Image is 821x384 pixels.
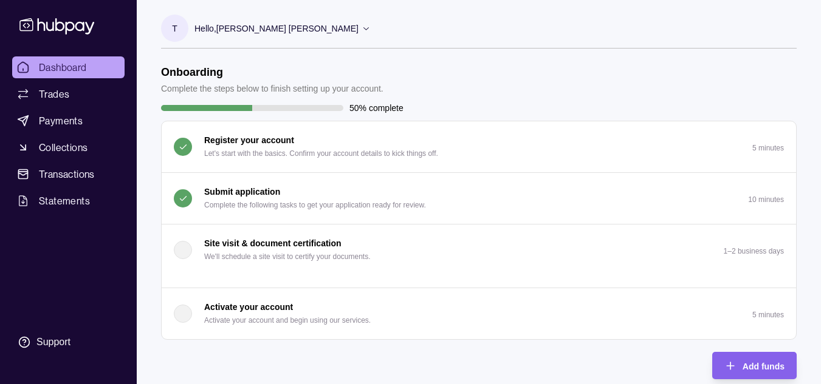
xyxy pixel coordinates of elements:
div: Support [36,335,70,349]
span: Statements [39,194,90,208]
p: Activate your account [204,300,293,314]
button: Submit application Complete the following tasks to get your application ready for review.10 minutes [162,173,796,224]
h1: Onboarding [161,66,383,79]
span: Dashboard [39,60,87,75]
p: T [172,22,177,35]
p: 50% complete [349,101,404,115]
p: Let's start with the basics. Confirm your account details to kick things off. [204,147,438,160]
button: Add funds [712,352,797,379]
p: We'll schedule a site visit to certify your documents. [204,250,371,263]
div: Site visit & document certification We'll schedule a site visit to certify your documents.1–2 bus... [162,275,796,288]
p: 5 minutes [752,144,784,152]
p: Activate your account and begin using our services. [204,314,371,327]
span: Transactions [39,167,95,181]
span: Trades [39,87,69,101]
p: Site visit & document certification [204,237,342,250]
button: Activate your account Activate your account and begin using our services.5 minutes [162,288,796,339]
a: Collections [12,136,125,158]
p: Register your account [204,133,294,147]
a: Support [12,329,125,355]
p: 10 minutes [748,195,784,204]
a: Payments [12,110,125,132]
a: Trades [12,83,125,105]
span: Payments [39,113,83,128]
p: Submit application [204,185,280,198]
button: Site visit & document certification We'll schedule a site visit to certify your documents.1–2 bus... [162,224,796,275]
button: Register your account Let's start with the basics. Confirm your account details to kick things of... [162,121,796,172]
a: Transactions [12,163,125,185]
span: Add funds [743,362,785,371]
span: Collections [39,140,88,155]
p: 1–2 business days [724,247,784,255]
p: Complete the steps below to finish setting up your account. [161,82,383,95]
p: 5 minutes [752,311,784,319]
p: Complete the following tasks to get your application ready for review. [204,198,426,212]
a: Statements [12,190,125,212]
a: Dashboard [12,56,125,78]
p: Hello, [PERSON_NAME] [PERSON_NAME] [194,22,359,35]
